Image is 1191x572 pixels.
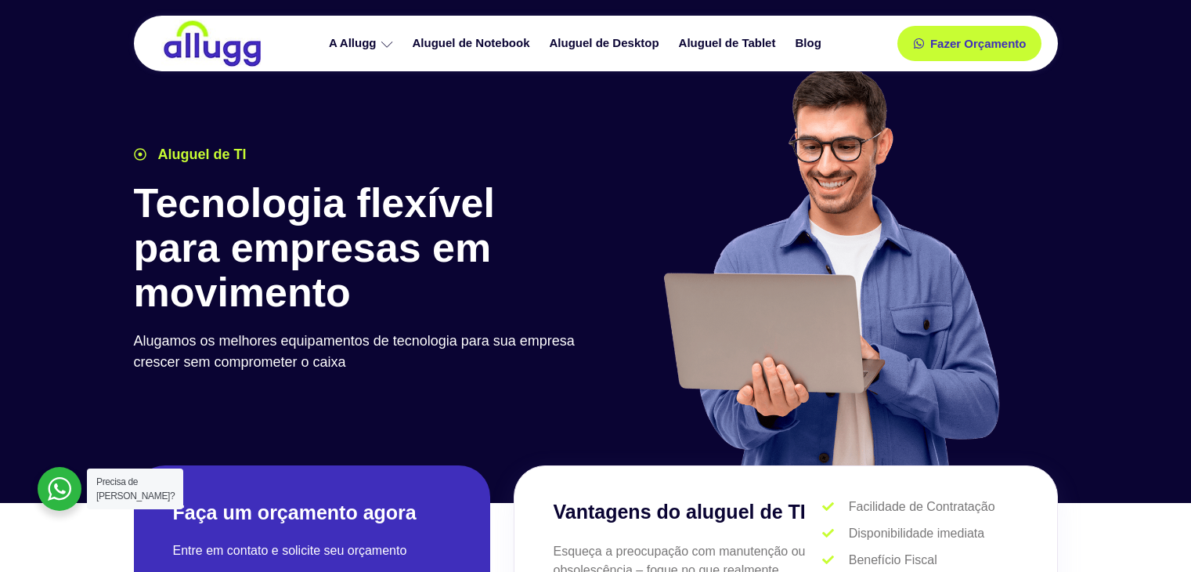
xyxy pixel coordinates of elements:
h3: Vantagens do aluguel de TI [554,498,823,527]
a: A Allugg [321,30,405,57]
span: Disponibilidade imediata [845,524,984,543]
span: Precisa de [PERSON_NAME]? [96,476,175,501]
img: locação de TI é Allugg [161,20,263,67]
h2: Faça um orçamento agora [173,500,451,526]
a: Aluguel de Notebook [405,30,542,57]
a: Aluguel de Tablet [671,30,788,57]
span: Aluguel de TI [154,144,247,165]
p: Entre em contato e solicite seu orçamento [173,541,451,560]
span: Facilidade de Contratação [845,498,995,516]
a: Aluguel de Desktop [542,30,671,57]
p: Alugamos os melhores equipamentos de tecnologia para sua empresa crescer sem comprometer o caixa [134,331,588,373]
img: aluguel de ti para startups [658,66,1003,465]
span: Benefício Fiscal [845,551,937,570]
a: Blog [787,30,832,57]
h1: Tecnologia flexível para empresas em movimento [134,181,588,316]
span: Fazer Orçamento [930,38,1027,49]
a: Fazer Orçamento [897,26,1042,61]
